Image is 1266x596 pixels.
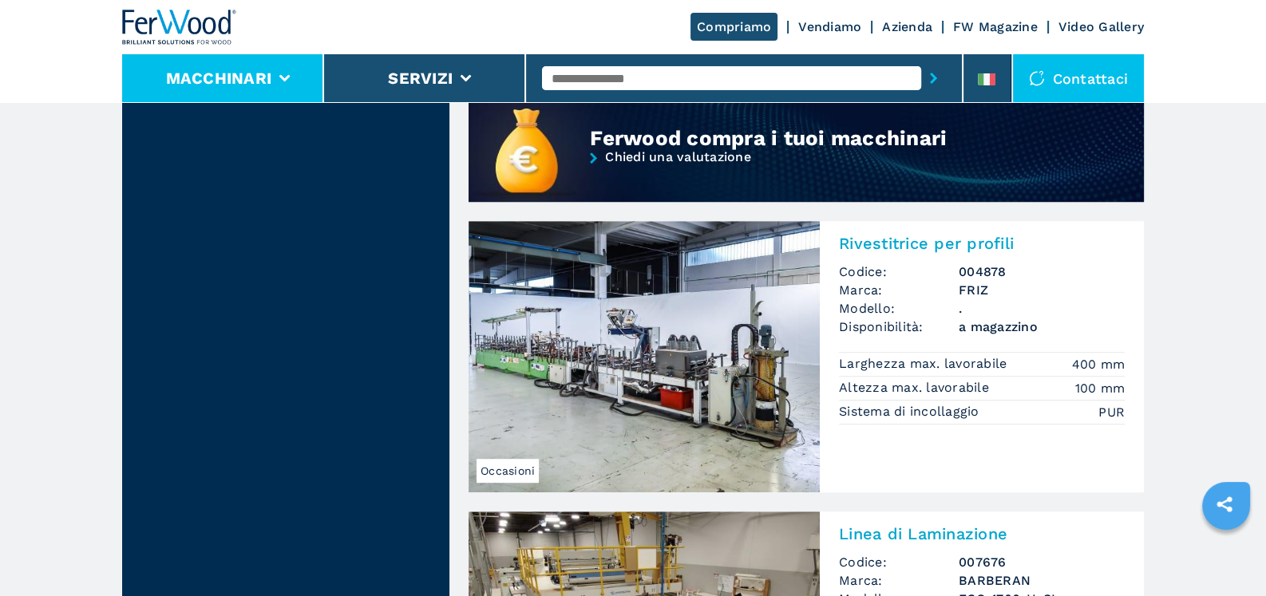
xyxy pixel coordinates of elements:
[839,299,959,318] span: Modello:
[959,318,1125,336] span: a magazzino
[1098,403,1125,421] em: PUR
[959,281,1125,299] h3: FRIZ
[839,379,993,397] p: Altezza max. lavorabile
[959,553,1125,571] h3: 007676
[590,125,1033,151] div: Ferwood compra i tuoi macchinari
[122,10,237,45] img: Ferwood
[166,69,272,88] button: Macchinari
[1058,19,1144,34] a: Video Gallery
[690,13,777,41] a: Compriamo
[882,19,932,34] a: Azienda
[1198,524,1254,584] iframe: Chat
[477,459,539,483] span: Occasioni
[469,151,1144,204] a: Chiedi una valutazione
[1072,355,1126,373] em: 400 mm
[839,281,959,299] span: Marca:
[921,60,946,97] button: submit-button
[839,234,1125,253] h2: Rivestitrice per profili
[798,19,861,34] a: Vendiamo
[839,553,959,571] span: Codice:
[839,571,959,590] span: Marca:
[839,262,959,281] span: Codice:
[1205,484,1244,524] a: sharethis
[839,524,1125,543] h2: Linea di Laminazione
[839,403,983,420] p: Sistema di incollaggio
[959,299,1125,318] h3: .
[388,69,453,88] button: Servizi
[1029,70,1045,86] img: Contattaci
[469,221,1144,492] a: Rivestitrice per profili FRIZ .OccasioniRivestitrice per profiliCodice:004878Marca:FRIZModello:.D...
[1075,379,1126,397] em: 100 mm
[839,318,959,336] span: Disponibilità:
[953,19,1038,34] a: FW Magazine
[959,571,1125,590] h3: BARBERAN
[1013,54,1145,102] div: Contattaci
[959,262,1125,281] h3: 004878
[469,221,820,492] img: Rivestitrice per profili FRIZ .
[839,355,1011,373] p: Larghezza max. lavorabile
